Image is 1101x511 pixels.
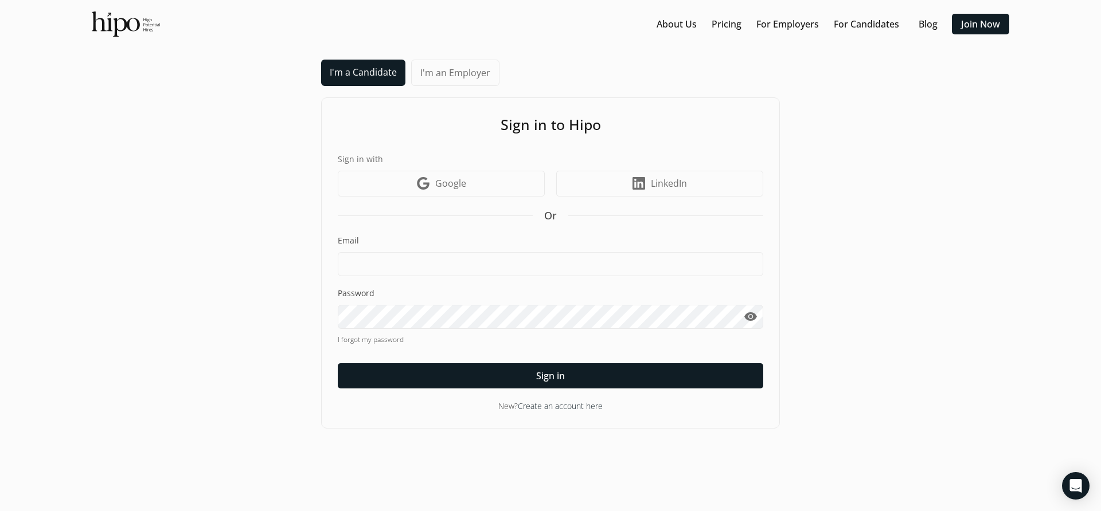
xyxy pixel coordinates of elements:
a: For Candidates [834,17,899,31]
a: I forgot my password [338,335,763,345]
span: Or [544,208,557,223]
div: New? [338,400,763,412]
a: For Employers [756,17,819,31]
span: Google [435,176,466,190]
button: Pricing [707,14,746,34]
span: Sign in [536,369,565,383]
a: Google [338,171,545,196]
a: Blog [919,17,938,31]
button: Sign in [338,363,763,388]
div: Open Intercom Messenger [1062,472,1090,500]
img: official-logo [92,11,160,37]
span: visibility [744,310,758,324]
label: Email [338,235,763,246]
a: LinkedIn [556,171,763,196]
a: About Us [657,17,697,31]
button: Join Now [952,14,1009,34]
a: I'm a Candidate [321,60,405,86]
label: Password [338,288,763,299]
a: Create an account here [518,400,603,411]
a: I'm an Employer [411,60,499,86]
button: Blog [909,14,946,34]
a: Pricing [712,17,741,31]
button: For Employers [752,14,823,34]
button: visibility [737,305,763,329]
span: LinkedIn [651,176,687,190]
a: Join Now [961,17,1000,31]
label: Sign in with [338,153,763,165]
h1: Sign in to Hipo [338,114,763,136]
button: For Candidates [829,14,904,34]
button: About Us [652,14,701,34]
